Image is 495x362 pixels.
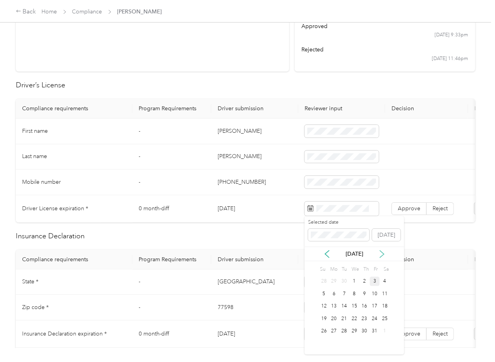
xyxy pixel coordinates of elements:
[382,264,390,275] div: Sa
[370,314,380,324] div: 24
[370,302,380,311] div: 17
[435,32,468,39] time: [DATE] 9:33pm
[380,289,390,299] div: 11
[380,314,390,324] div: 25
[42,8,57,15] a: Home
[16,144,132,170] td: Last name
[339,314,349,324] div: 21
[72,8,102,15] a: Compliance
[329,314,339,324] div: 20
[16,7,36,17] div: Back
[16,321,132,348] td: Insurance Declaration expiration *
[339,326,349,336] div: 28
[132,170,211,195] td: -
[380,277,390,287] div: 4
[16,231,475,241] h2: Insurance Declaration
[359,289,370,299] div: 9
[308,219,369,226] label: Selected date
[380,326,390,336] div: 1
[132,270,211,295] td: -
[22,330,107,337] span: Insurance Declaration expiration *
[349,326,359,336] div: 29
[350,264,359,275] div: We
[359,326,370,336] div: 30
[339,302,349,311] div: 14
[16,80,475,90] h2: Driver’s License
[339,277,349,287] div: 30
[359,302,370,311] div: 16
[359,277,370,287] div: 2
[211,270,298,295] td: [GEOGRAPHIC_DATA]
[22,153,47,160] span: Last name
[349,314,359,324] div: 22
[302,22,469,30] div: approved
[16,119,132,144] td: First name
[329,277,339,287] div: 29
[451,318,495,362] iframe: Everlance-gr Chat Button Frame
[319,314,329,324] div: 19
[211,195,298,222] td: [DATE]
[339,289,349,299] div: 7
[319,277,329,287] div: 28
[16,295,132,321] td: Zip code *
[319,302,329,311] div: 12
[22,179,61,185] span: Mobile number
[302,45,469,54] div: rejected
[329,302,339,311] div: 13
[16,195,132,222] td: Driver License expiration *
[16,170,132,195] td: Mobile number
[319,289,329,299] div: 5
[385,250,468,270] th: Decision
[132,295,211,321] td: -
[372,229,401,241] button: [DATE]
[432,55,468,62] time: [DATE] 11:46pm
[370,277,380,287] div: 3
[340,264,348,275] div: Tu
[211,295,298,321] td: 77598
[398,205,420,212] span: Approve
[362,264,370,275] div: Th
[132,195,211,222] td: 0 month-diff
[211,321,298,348] td: [DATE]
[329,289,339,299] div: 6
[319,326,329,336] div: 26
[117,8,162,16] span: [PERSON_NAME]
[338,250,371,258] p: [DATE]
[22,304,49,311] span: Zip code *
[370,289,380,299] div: 10
[385,99,468,119] th: Decision
[372,264,380,275] div: Fr
[398,330,420,337] span: Approve
[22,128,48,134] span: First name
[349,277,359,287] div: 1
[349,302,359,311] div: 15
[433,205,448,212] span: Reject
[22,205,88,212] span: Driver License expiration *
[132,99,211,119] th: Program Requirements
[319,264,326,275] div: Su
[359,314,370,324] div: 23
[298,99,385,119] th: Reviewer input
[370,326,380,336] div: 31
[329,264,338,275] div: Mo
[16,250,132,270] th: Compliance requirements
[211,170,298,195] td: [PHONE_NUMBER]
[329,326,339,336] div: 27
[132,119,211,144] td: -
[380,302,390,311] div: 18
[132,250,211,270] th: Program Requirements
[132,144,211,170] td: -
[349,289,359,299] div: 8
[298,250,385,270] th: Reviewer input
[211,250,298,270] th: Driver submission
[211,99,298,119] th: Driver submission
[132,321,211,348] td: 0 month-diff
[433,330,448,337] span: Reject
[22,278,38,285] span: State *
[211,119,298,144] td: [PERSON_NAME]
[16,270,132,295] td: State *
[16,99,132,119] th: Compliance requirements
[211,144,298,170] td: [PERSON_NAME]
